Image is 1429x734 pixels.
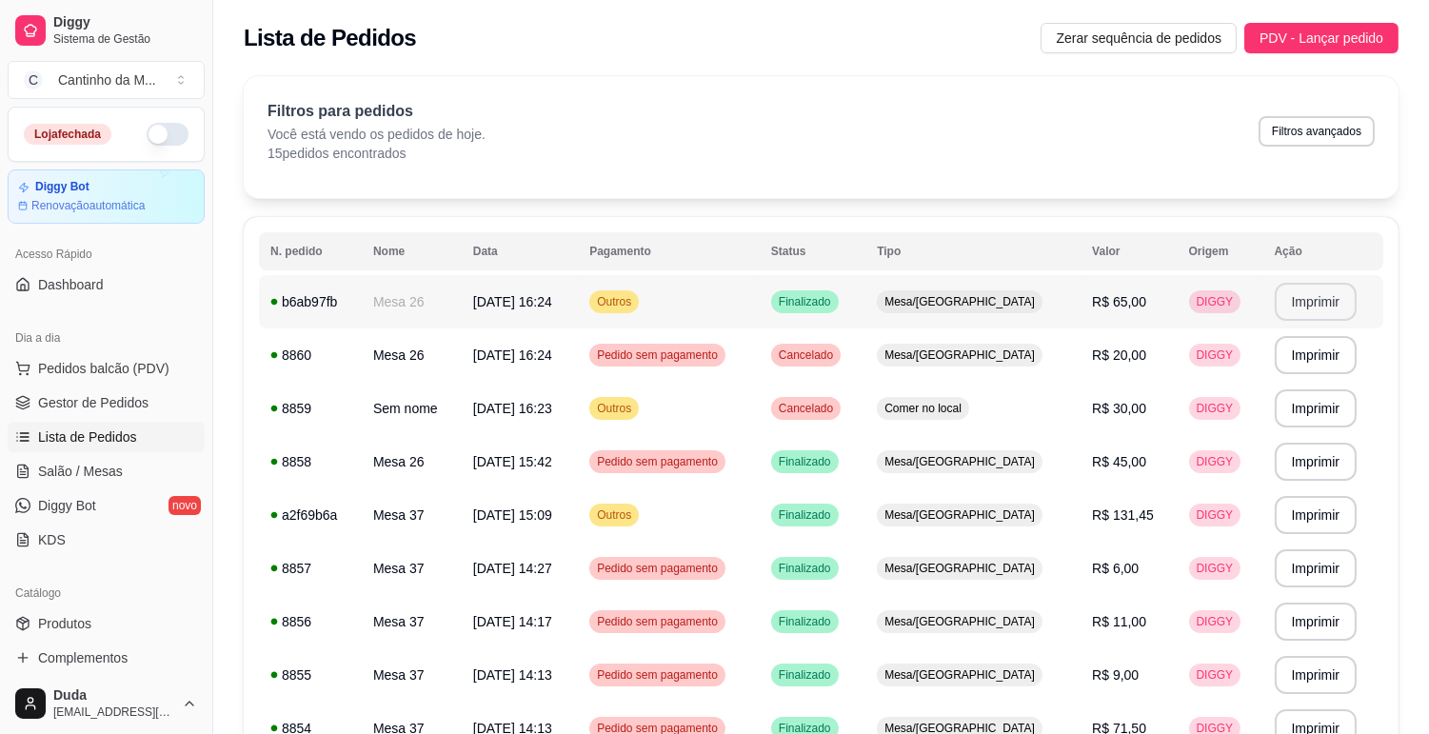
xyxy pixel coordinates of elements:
[1275,389,1358,427] button: Imprimir
[1244,23,1399,53] button: PDV - Lançar pedido
[881,454,1039,469] span: Mesa/[GEOGRAPHIC_DATA]
[593,454,722,469] span: Pedido sem pagamento
[473,561,552,576] span: [DATE] 14:27
[473,507,552,523] span: [DATE] 15:09
[865,232,1081,270] th: Tipo
[1056,28,1221,49] span: Zerar sequência de pedidos
[1275,656,1358,694] button: Imprimir
[775,561,835,576] span: Finalizado
[270,346,350,365] div: 8860
[473,347,552,363] span: [DATE] 16:24
[1081,232,1177,270] th: Valor
[270,292,350,311] div: b6ab97fb
[881,561,1039,576] span: Mesa/[GEOGRAPHIC_DATA]
[1260,28,1383,49] span: PDV - Lançar pedido
[775,507,835,523] span: Finalizado
[8,323,205,353] div: Dia a dia
[881,507,1039,523] span: Mesa/[GEOGRAPHIC_DATA]
[362,595,462,648] td: Mesa 37
[881,667,1039,683] span: Mesa/[GEOGRAPHIC_DATA]
[1041,23,1237,53] button: Zerar sequência de pedidos
[775,454,835,469] span: Finalizado
[244,23,416,53] h2: Lista de Pedidos
[473,667,552,683] span: [DATE] 14:13
[362,488,462,542] td: Mesa 37
[593,401,635,416] span: Outros
[1275,336,1358,374] button: Imprimir
[38,648,128,667] span: Complementos
[473,294,552,309] span: [DATE] 16:24
[593,614,722,629] span: Pedido sem pagamento
[775,667,835,683] span: Finalizado
[8,643,205,673] a: Complementos
[53,14,197,31] span: Diggy
[270,506,350,525] div: a2f69b6a
[578,232,760,270] th: Pagamento
[362,232,462,270] th: Nome
[38,275,104,294] span: Dashboard
[1275,496,1358,534] button: Imprimir
[1092,401,1146,416] span: R$ 30,00
[881,347,1039,363] span: Mesa/[GEOGRAPHIC_DATA]
[8,608,205,639] a: Produtos
[38,462,123,481] span: Salão / Mesas
[362,382,462,435] td: Sem nome
[1259,116,1375,147] button: Filtros avançados
[270,665,350,684] div: 8855
[1263,232,1384,270] th: Ação
[362,542,462,595] td: Mesa 37
[8,422,205,452] a: Lista de Pedidos
[1193,507,1238,523] span: DIGGY
[1193,347,1238,363] span: DIGGY
[775,401,837,416] span: Cancelado
[268,144,486,163] p: 15 pedidos encontrados
[8,169,205,224] a: Diggy BotRenovaçãoautomática
[1275,283,1358,321] button: Imprimir
[270,612,350,631] div: 8856
[1092,614,1146,629] span: R$ 11,00
[270,452,350,471] div: 8858
[1178,232,1263,270] th: Origem
[24,70,43,89] span: C
[259,232,362,270] th: N. pedido
[270,559,350,578] div: 8857
[8,61,205,99] button: Select a team
[1092,294,1146,309] span: R$ 65,00
[1092,667,1139,683] span: R$ 9,00
[881,401,965,416] span: Comer no local
[8,456,205,486] a: Salão / Mesas
[8,681,205,726] button: Duda[EMAIL_ADDRESS][DOMAIN_NAME]
[1092,454,1146,469] span: R$ 45,00
[362,328,462,382] td: Mesa 26
[1275,549,1358,587] button: Imprimir
[270,399,350,418] div: 8859
[58,70,156,89] div: Cantinho da M ...
[1193,561,1238,576] span: DIGGY
[362,275,462,328] td: Mesa 26
[1092,561,1139,576] span: R$ 6,00
[1092,347,1146,363] span: R$ 20,00
[593,561,722,576] span: Pedido sem pagamento
[362,648,462,702] td: Mesa 37
[775,347,837,363] span: Cancelado
[881,294,1039,309] span: Mesa/[GEOGRAPHIC_DATA]
[362,435,462,488] td: Mesa 26
[8,578,205,608] div: Catálogo
[24,124,111,145] div: Loja fechada
[473,401,552,416] span: [DATE] 16:23
[147,123,189,146] button: Alterar Status
[38,530,66,549] span: KDS
[1193,614,1238,629] span: DIGGY
[8,525,205,555] a: KDS
[593,507,635,523] span: Outros
[38,427,137,446] span: Lista de Pedidos
[881,614,1039,629] span: Mesa/[GEOGRAPHIC_DATA]
[8,269,205,300] a: Dashboard
[1193,667,1238,683] span: DIGGY
[473,454,552,469] span: [DATE] 15:42
[1193,401,1238,416] span: DIGGY
[593,347,722,363] span: Pedido sem pagamento
[8,353,205,384] button: Pedidos balcão (PDV)
[31,198,145,213] article: Renovação automática
[760,232,865,270] th: Status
